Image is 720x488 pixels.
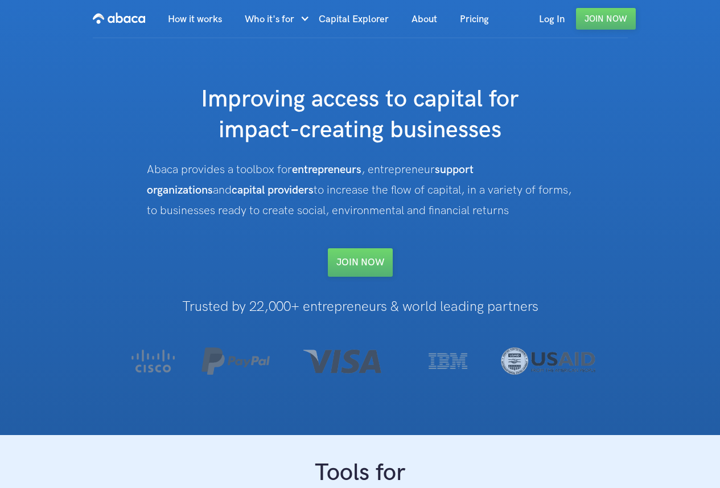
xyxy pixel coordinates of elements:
h1: Improving access to capital for impact-creating businesses [133,84,588,146]
img: Abaca logo [93,9,145,27]
h1: Trusted by 22,000+ entrepreneurs & world leading partners [108,300,612,314]
a: Join Now [576,8,636,30]
strong: entrepreneurs [292,163,361,177]
strong: capital providers [232,183,314,197]
a: Join NOW [328,248,393,277]
div: Abaca provides a toolbox for , entrepreneur and to increase the flow of capital, in a variety of ... [147,159,574,221]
